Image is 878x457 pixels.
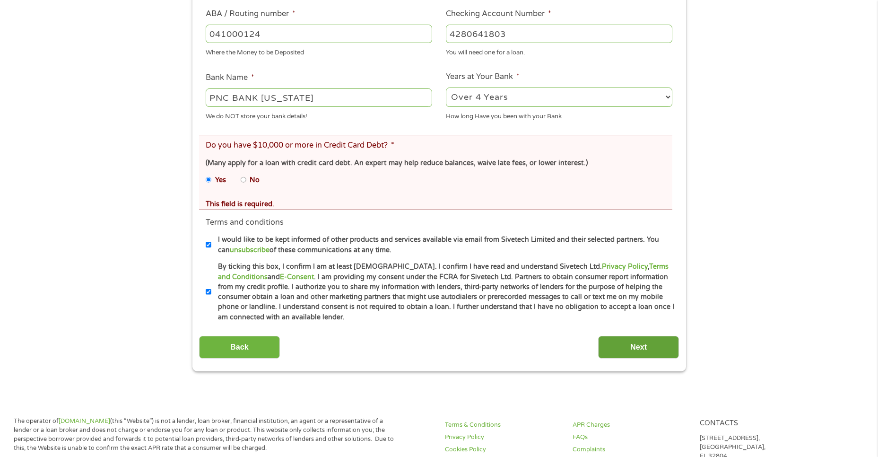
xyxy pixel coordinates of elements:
[230,246,269,254] a: unsubscribe
[14,417,397,453] p: The operator of (this “Website”) is not a lender, loan broker, financial institution, an agent or...
[218,263,669,281] a: Terms and Conditions
[445,433,561,442] a: Privacy Policy
[573,421,689,430] a: APR Charges
[280,273,314,281] a: E-Consent
[573,433,689,442] a: FAQs
[206,199,665,210] div: This field is required.
[199,336,280,359] input: Back
[206,218,284,228] label: Terms and conditions
[446,9,551,19] label: Checking Account Number
[215,175,226,185] label: Yes
[446,25,672,43] input: 345634636
[250,175,260,185] label: No
[206,108,432,121] div: We do NOT store your bank details!
[206,73,254,83] label: Bank Name
[598,336,679,359] input: Next
[211,235,675,255] label: I would like to be kept informed of other products and services available via email from Sivetech...
[211,262,675,322] label: By ticking this box, I confirm I am at least [DEMOGRAPHIC_DATA]. I confirm I have read and unders...
[206,44,432,57] div: Where the Money to be Deposited
[446,72,520,82] label: Years at Your Bank
[206,158,665,168] div: (Many apply for a loan with credit card debt. An expert may help reduce balances, waive late fees...
[59,417,110,425] a: [DOMAIN_NAME]
[446,108,672,121] div: How long Have you been with your Bank
[445,445,561,454] a: Cookies Policy
[206,25,432,43] input: 263177916
[446,44,672,57] div: You will need one for a loan.
[445,421,561,430] a: Terms & Conditions
[573,445,689,454] a: Complaints
[700,419,816,428] h4: Contacts
[602,263,648,271] a: Privacy Policy
[206,141,394,150] label: Do you have $10,000 or more in Credit Card Debt?
[206,9,296,19] label: ABA / Routing number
